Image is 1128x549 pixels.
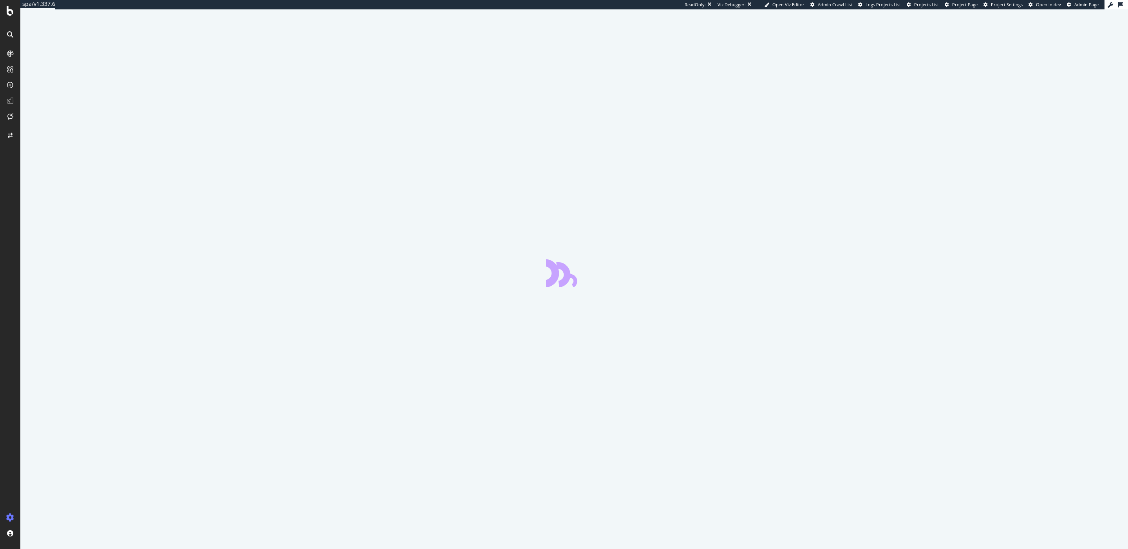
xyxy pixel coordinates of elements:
span: Admin Crawl List [818,2,852,7]
span: Open Viz Editor [772,2,804,7]
a: Project Page [945,2,978,8]
span: Admin Page [1074,2,1099,7]
div: ReadOnly: [685,2,706,8]
span: Projects List [914,2,939,7]
a: Projects List [907,2,939,8]
span: Logs Projects List [866,2,901,7]
span: Open in dev [1036,2,1061,7]
div: Viz Debugger: [718,2,746,8]
a: Logs Projects List [858,2,901,8]
span: Project Settings [991,2,1023,7]
div: animation [546,259,602,287]
a: Open in dev [1029,2,1061,8]
a: Admin Page [1067,2,1099,8]
span: Project Page [952,2,978,7]
a: Admin Crawl List [810,2,852,8]
a: Project Settings [983,2,1023,8]
a: Open Viz Editor [765,2,804,8]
